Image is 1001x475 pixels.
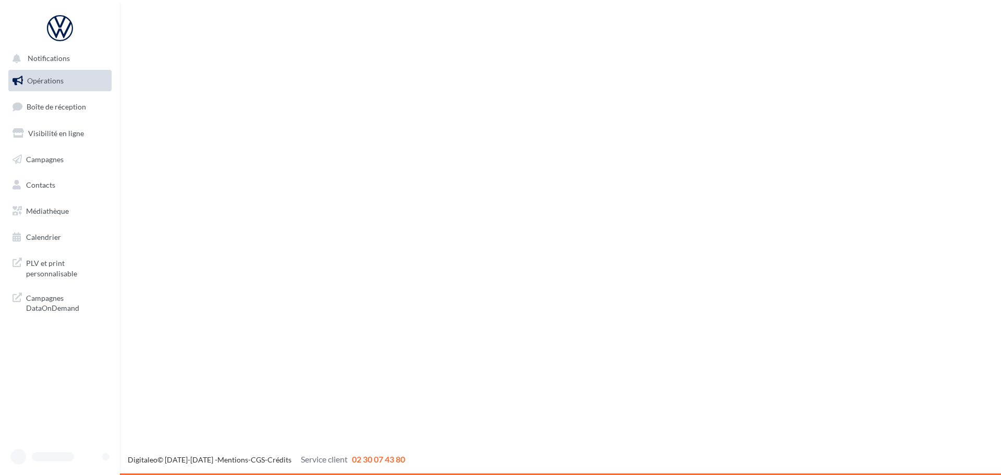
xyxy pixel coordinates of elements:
[6,95,114,118] a: Boîte de réception
[6,149,114,170] a: Campagnes
[352,454,405,464] span: 02 30 07 43 80
[128,455,405,464] span: © [DATE]-[DATE] - - -
[128,455,157,464] a: Digitaleo
[26,206,69,215] span: Médiathèque
[26,256,107,278] span: PLV et print personnalisable
[6,226,114,248] a: Calendrier
[6,252,114,283] a: PLV et print personnalisable
[28,129,84,138] span: Visibilité en ligne
[6,174,114,196] a: Contacts
[28,54,70,63] span: Notifications
[26,180,55,189] span: Contacts
[6,70,114,92] a: Opérations
[27,76,64,85] span: Opérations
[27,102,86,111] span: Boîte de réception
[267,455,291,464] a: Crédits
[6,287,114,318] a: Campagnes DataOnDemand
[26,291,107,313] span: Campagnes DataOnDemand
[251,455,265,464] a: CGS
[217,455,248,464] a: Mentions
[6,123,114,144] a: Visibilité en ligne
[301,454,348,464] span: Service client
[26,154,64,163] span: Campagnes
[6,200,114,222] a: Médiathèque
[26,233,61,241] span: Calendrier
